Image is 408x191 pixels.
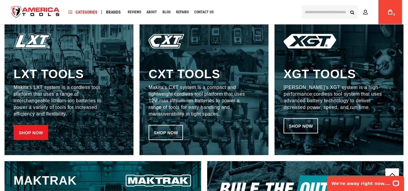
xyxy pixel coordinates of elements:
h3: Maktrak [14,173,114,188]
button: Search [346,6,358,18]
h3: CXT tools [149,67,220,81]
h3: LXT tools [14,67,84,81]
a: store logo [6,1,65,24]
span: Repairs [176,10,189,14]
a: Categories [66,8,100,16]
a: Shop now [284,118,318,133]
a: Brands [103,8,124,16]
img: XGT Tools Icon [284,34,336,49]
h3: XGT tools [284,67,356,81]
p: Makita's CXT system is a compact and lightweight cordless tool platform that uses 12V max lithium... [149,84,251,117]
span: Contact Us [194,10,214,14]
img: CXT Tools Icon [125,173,192,188]
p: Makita's LXT system is a cordless tool platform that uses a range of interchangeable lithium-ion ... [14,84,116,117]
a: Blog [160,8,173,16]
span: Reviews [128,10,141,14]
iframe: LiveChat chat widget [323,172,408,191]
span: Categories [69,10,98,14]
a: About [144,8,160,16]
span: About [146,10,157,14]
p: [PERSON_NAME]'s XGT system is a high-performance cordless tool system that uses advanced battery ... [284,84,386,111]
img: CXT Tools Icon [149,34,190,49]
img: America Tools [6,1,65,24]
a: Repairs [173,8,191,16]
img: LXT Tools Icon [14,34,51,49]
a: Reviews [125,8,144,16]
a: Contact Us [191,8,216,16]
span: 0 [393,13,395,16]
span: Brands [106,10,121,14]
a: Shop now [14,125,48,140]
a: Shop now [149,125,183,140]
span: Blog [162,10,171,14]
